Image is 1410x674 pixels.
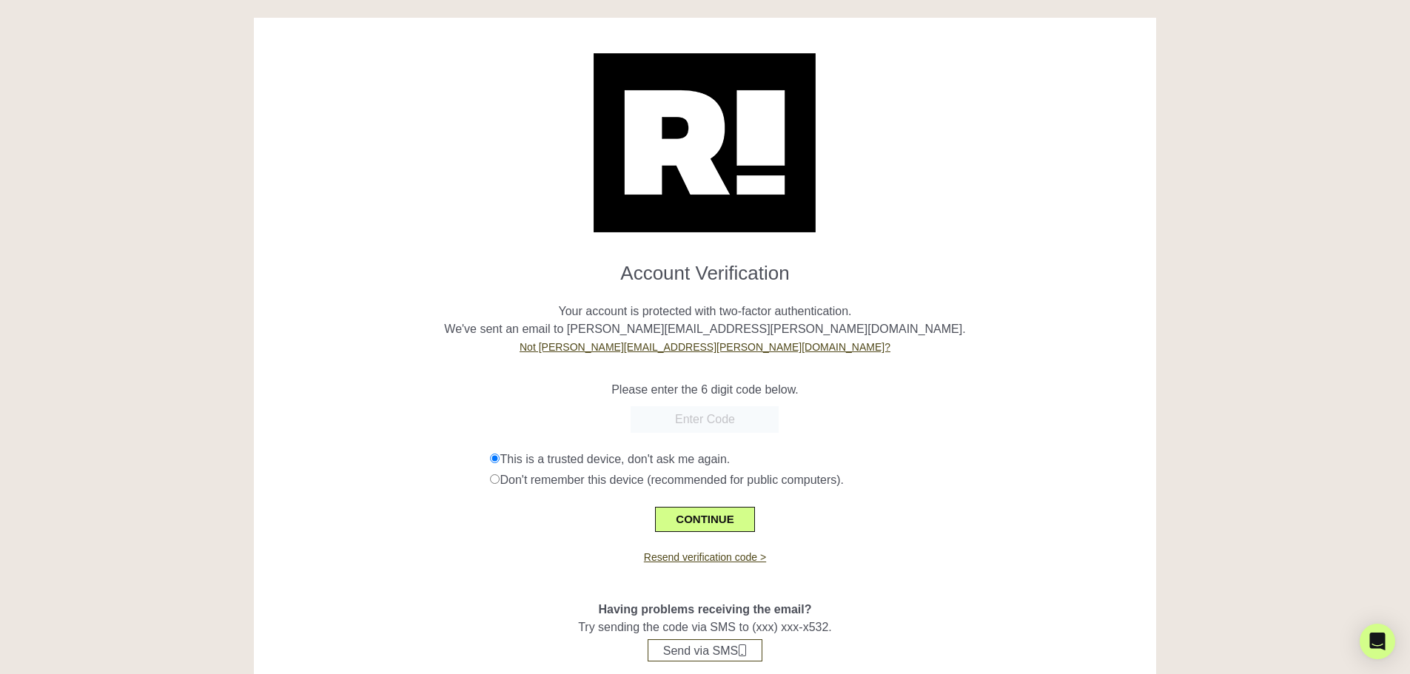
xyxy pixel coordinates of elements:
[265,565,1146,661] div: Try sending the code via SMS to (xxx) xxx-x532.
[594,53,816,232] img: Retention.com
[648,639,762,661] button: Send via SMS
[265,250,1146,285] h1: Account Verification
[1360,624,1395,659] div: Open Intercom Messenger
[265,381,1146,399] p: Please enter the 6 digit code below.
[598,603,811,616] span: Having problems receiving the email?
[520,341,890,353] a: Not [PERSON_NAME][EMAIL_ADDRESS][PERSON_NAME][DOMAIN_NAME]?
[490,471,1145,489] div: Don't remember this device (recommended for public computers).
[265,285,1146,356] p: Your account is protected with two-factor authentication. We've sent an email to [PERSON_NAME][EM...
[631,406,779,433] input: Enter Code
[490,451,1145,468] div: This is a trusted device, don't ask me again.
[644,551,766,563] a: Resend verification code >
[655,507,754,532] button: CONTINUE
